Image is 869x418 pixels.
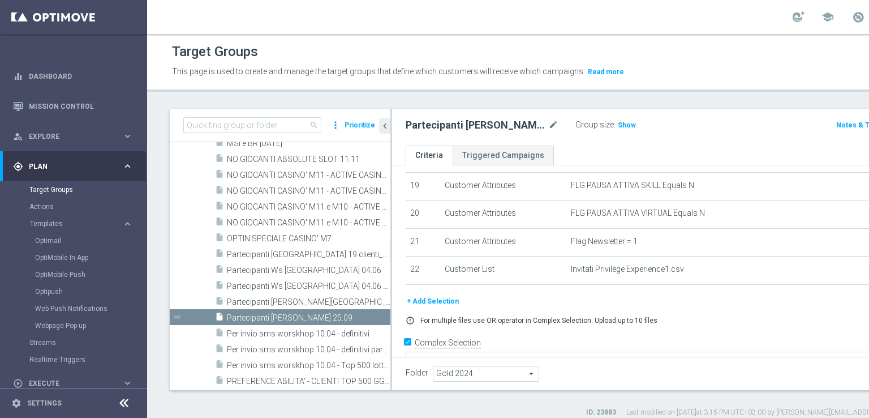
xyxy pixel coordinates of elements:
[587,66,625,78] button: Read more
[227,218,390,228] span: NO GIOCANTI CASINO&#x27; M11 e M10 - ACTIVE CASINO&#x27;2024 -GGR 2024&gt;2k&#x20AC; - GGR CASINO...
[30,220,111,227] span: Templates
[215,280,224,293] i: insert_drive_file
[227,297,390,307] span: Partecipanti Ws Napoli 16.06
[406,295,460,308] button: + Add Selection
[227,234,390,244] span: OPTIN SPECIALE CASINO&#x27; M7
[227,139,390,148] span: MSI e BR 30.05.2024
[29,219,134,228] button: Templates keyboard_arrow_right
[13,378,122,389] div: Execute
[420,316,657,325] p: For multiple files use OR operator in Complex Selection. Upload up to 10 files
[215,296,224,309] i: insert_drive_file
[440,201,566,229] td: Customer Attributes
[35,283,146,300] div: Optipush
[821,11,834,23] span: school
[380,121,390,131] i: chevron_left
[35,287,118,296] a: Optipush
[406,146,453,165] a: Criteria
[29,181,146,198] div: Target Groups
[27,400,62,407] a: Settings
[586,408,616,417] label: ID: 23883
[29,163,122,170] span: Plan
[13,91,133,121] div: Mission Control
[343,118,377,133] button: Prioritize
[227,202,390,212] span: NO GIOCANTI CASINO&#x27; M11 e M10 - ACTIVE CASINO&#x27; 2024 -GGR 2024&gt;2k&#x20AC; - GGR CASIN...
[215,376,224,389] i: insert_drive_file
[35,236,118,245] a: Optimail
[29,355,118,364] a: Realtime Triggers
[227,361,390,370] span: Per invio sms worskhop 10.04 - Top 500 lotteries no modulo inviato
[215,153,224,167] i: insert_drive_file
[13,161,23,172] i: gps_fixed
[11,398,21,408] i: settings
[227,345,390,355] span: Per invio sms worskhop 10.04 - definitivi parcheggio
[12,102,134,111] button: Mission Control
[35,321,118,330] a: Webpage Pop-up
[453,146,554,165] a: Triggered Campaigns
[122,219,133,229] i: keyboard_arrow_right
[122,378,133,389] i: keyboard_arrow_right
[227,266,390,275] span: Partecipanti Ws Monza 04.06
[614,120,616,130] label: :
[13,378,23,389] i: play_circle_outline
[13,131,122,142] div: Explore
[29,133,122,140] span: Explore
[29,351,146,368] div: Realtime Triggers
[35,270,118,279] a: OptiMobile Push
[13,161,122,172] div: Plan
[12,132,134,141] div: person_search Explore keyboard_arrow_right
[215,138,224,151] i: insert_drive_file
[548,118,558,132] i: mode_edit
[571,208,705,218] span: FLG PAUSA ATTIVA VIRTUAL Equals N
[35,232,146,249] div: Optimail
[330,117,341,133] i: more_vert
[12,162,134,171] button: gps_fixed Plan keyboard_arrow_right
[227,250,390,259] span: Partecipanti napoli 19 clienti_Foto
[35,317,146,334] div: Webpage Pop-up
[440,172,566,201] td: Customer Attributes
[13,131,23,142] i: person_search
[440,257,566,285] td: Customer List
[13,61,133,91] div: Dashboard
[571,265,684,274] span: Invitati Privilege Experience1.csv
[227,170,390,180] span: NO GIOCANTI CASINO&#x27; M11 - ACTIVE CASINO&#x27; M10 - GGR 2024&gt;2k&#x20AC; -GGR CASINO&#x27;...
[215,185,224,198] i: insert_drive_file
[406,118,546,132] h2: Partecipanti [PERSON_NAME] 25.09
[29,215,146,334] div: Templates
[12,72,134,81] button: equalizer Dashboard
[29,61,133,91] a: Dashboard
[227,186,390,196] span: NO GIOCANTI CASINO&#x27; M11 - ACTIVE CASINO&#x27; M10 -GGR 2024&gt;2k&#x20AC; - GGR CASINO&#x27;...
[215,344,224,357] i: insert_drive_file
[215,233,224,246] i: insert_drive_file
[215,169,224,182] i: insert_drive_file
[415,338,481,348] label: Complex Selection
[379,118,390,134] button: chevron_left
[406,257,440,285] td: 22
[227,377,390,386] span: PREFERENCE ABILITA&#x27; - CLIENTI TOP 500 GGR M02 -STABLE - 05.03
[406,201,440,229] td: 20
[12,379,134,388] button: play_circle_outline Execute keyboard_arrow_right
[440,228,566,257] td: Customer Attributes
[215,312,224,325] i: insert_drive_file
[406,368,428,378] label: Folder
[183,117,321,133] input: Quick find group or folder
[29,338,118,347] a: Streams
[35,253,118,262] a: OptiMobile In-App
[29,202,118,211] a: Actions
[13,71,23,82] i: equalizer
[406,316,415,325] i: error_outline
[29,198,146,215] div: Actions
[29,185,118,194] a: Target Groups
[172,67,585,76] span: This page is used to create and manage the target groups that define which customers will receive...
[215,360,224,373] i: insert_drive_file
[571,237,638,246] span: Flag Newsletter = 1
[215,249,224,262] i: insert_drive_file
[227,313,390,323] span: Partecipanti WS Puglia 25.09
[215,217,224,230] i: insert_drive_file
[227,155,390,164] span: NO GIOCANTI ABSOLUTE SLOT 11.11
[172,44,258,60] h1: Target Groups
[215,201,224,214] i: insert_drive_file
